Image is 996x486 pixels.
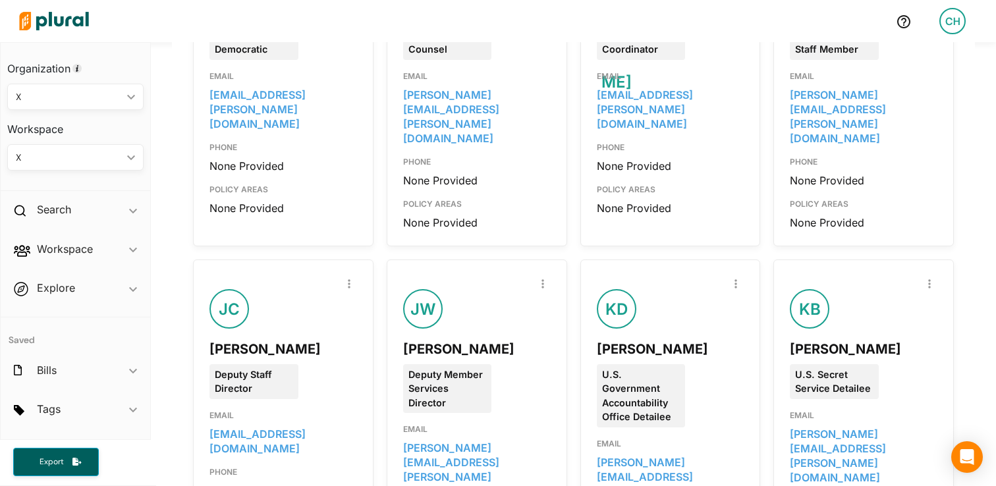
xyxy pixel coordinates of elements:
h3: Workspace [7,110,144,139]
div: EMAIL [403,413,551,441]
div: POLICY AREAS [597,173,744,201]
div: [PERSON_NAME] [597,339,744,359]
h2: Search [37,202,71,217]
div: Deputy Staff Director [209,364,298,399]
div: U.S. Secret Service Detailee [790,364,878,399]
div: EMAIL [790,60,937,88]
div: X [16,90,122,104]
button: Export [13,448,99,476]
div: PHONE [597,131,744,159]
div: EMAIL [597,427,744,455]
h3: Organization [7,49,144,78]
div: JC [209,289,249,329]
div: KD [597,289,636,329]
a: CH [929,3,976,40]
div: Tooltip anchor [71,63,83,74]
div: POLICY AREAS [403,188,551,215]
div: None Provided [597,159,744,173]
div: EMAIL [209,60,357,88]
div: EMAIL [597,60,744,88]
div: X [16,151,122,165]
div: None Provided [790,215,937,230]
div: Open Intercom Messenger [951,441,983,473]
div: CH [939,8,966,34]
div: EMAIL [790,399,937,427]
span: Export [30,456,72,468]
div: Deputy Member Services Director [403,364,491,414]
a: [PERSON_NAME][EMAIL_ADDRESS][PERSON_NAME][DOMAIN_NAME] [790,88,886,145]
div: None Provided [403,173,551,188]
h2: Explore [37,281,75,295]
a: [EMAIL_ADDRESS][PERSON_NAME][DOMAIN_NAME] [597,88,693,130]
a: [EMAIL_ADDRESS][PERSON_NAME][DOMAIN_NAME] [209,88,306,130]
div: PHONE [403,146,551,173]
div: [PERSON_NAME] [209,339,357,359]
div: PHONE [209,131,357,159]
div: U.S. Government Accountability Office Detailee [597,364,685,427]
div: JW [403,289,443,329]
div: PHONE [209,456,357,483]
a: [EMAIL_ADDRESS][DOMAIN_NAME] [209,427,306,455]
div: [PERSON_NAME] [403,339,551,359]
div: None Provided [209,159,357,173]
div: [PERSON_NAME] [790,339,937,359]
div: None Provided [597,201,744,215]
a: [PERSON_NAME][EMAIL_ADDRESS][PERSON_NAME][DOMAIN_NAME] [403,88,499,145]
div: EMAIL [209,399,357,427]
h2: Tags [37,402,61,416]
div: None Provided [403,215,551,230]
div: PHONE [790,146,937,173]
div: EMAIL [403,60,551,88]
div: None Provided [209,201,357,215]
div: POLICY AREAS [790,188,937,215]
div: None Provided [790,173,937,188]
h4: Saved [1,317,150,350]
div: KB [790,289,829,329]
h2: Workspace [37,242,93,256]
div: POLICY AREAS [209,173,357,201]
h2: Bills [37,363,57,377]
a: [PERSON_NAME][EMAIL_ADDRESS][PERSON_NAME][DOMAIN_NAME] [790,427,886,484]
